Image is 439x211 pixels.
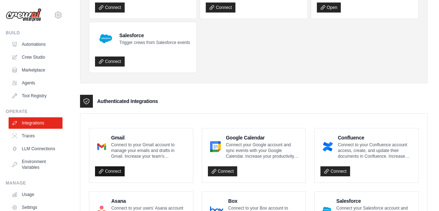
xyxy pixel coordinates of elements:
[226,142,300,159] p: Connect your Google account and sync events with your Google Calendar. Increase your productivity...
[9,77,63,89] a: Agents
[97,139,106,154] img: Gmail Logo
[336,197,413,205] h4: Salesforce
[206,3,235,13] a: Connect
[95,166,125,176] a: Connect
[338,134,413,141] h4: Confluence
[6,180,63,186] div: Manage
[97,98,158,105] h3: Authenticated Integrations
[9,39,63,50] a: Automations
[403,177,439,211] iframe: Chat Widget
[95,57,125,67] a: Connect
[210,139,221,154] img: Google Calendar Logo
[226,134,300,141] h4: Google Calendar
[6,109,63,114] div: Operate
[111,197,187,205] h4: Asana
[9,117,63,129] a: Integrations
[119,32,190,39] h4: Salesforce
[208,166,238,176] a: Connect
[9,64,63,76] a: Marketplace
[111,142,187,159] p: Connect to your Gmail account to manage your emails and drafts in Gmail. Increase your team’s pro...
[9,156,63,173] a: Environment Variables
[320,166,350,176] a: Connect
[6,30,63,36] div: Build
[9,189,63,200] a: Usage
[228,197,300,205] h4: Box
[97,30,114,47] img: Salesforce Logo
[9,130,63,142] a: Traces
[111,134,187,141] h4: Gmail
[119,40,190,45] p: Trigger crews from Salesforce events
[9,51,63,63] a: Crew Studio
[317,3,341,13] a: Open
[338,142,413,159] p: Connect to your Confluence account access, create, and update their documents in Confluence. Incr...
[6,8,41,22] img: Logo
[95,3,125,13] a: Connect
[9,143,63,154] a: LLM Connections
[323,139,333,154] img: Confluence Logo
[9,90,63,102] a: Tool Registry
